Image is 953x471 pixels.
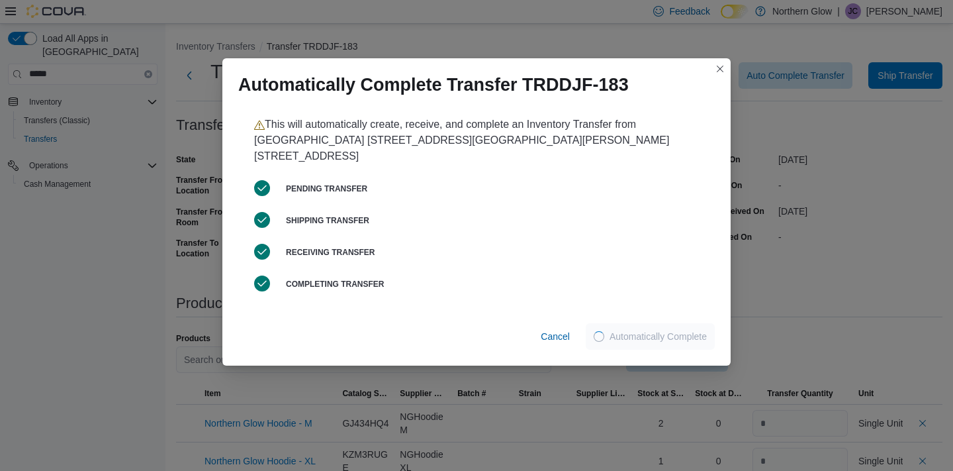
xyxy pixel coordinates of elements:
button: Cancel [535,323,575,350]
p: This will automatically create, receive, and complete an Inventory Transfer from [GEOGRAPHIC_DATA... [254,117,699,164]
span: Automatically Complete [610,330,707,343]
h6: Shipping Transfer [286,215,699,226]
h1: Automatically Complete Transfer TRDDJF-183 [238,74,629,95]
h6: Pending Transfer [286,183,699,194]
span: Loading [594,331,604,342]
button: Closes this modal window [712,61,728,77]
h6: Receiving Transfer [286,247,699,258]
button: LoadingAutomatically Complete [586,323,715,350]
h6: Completing Transfer [286,279,699,289]
span: Cancel [541,330,570,343]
